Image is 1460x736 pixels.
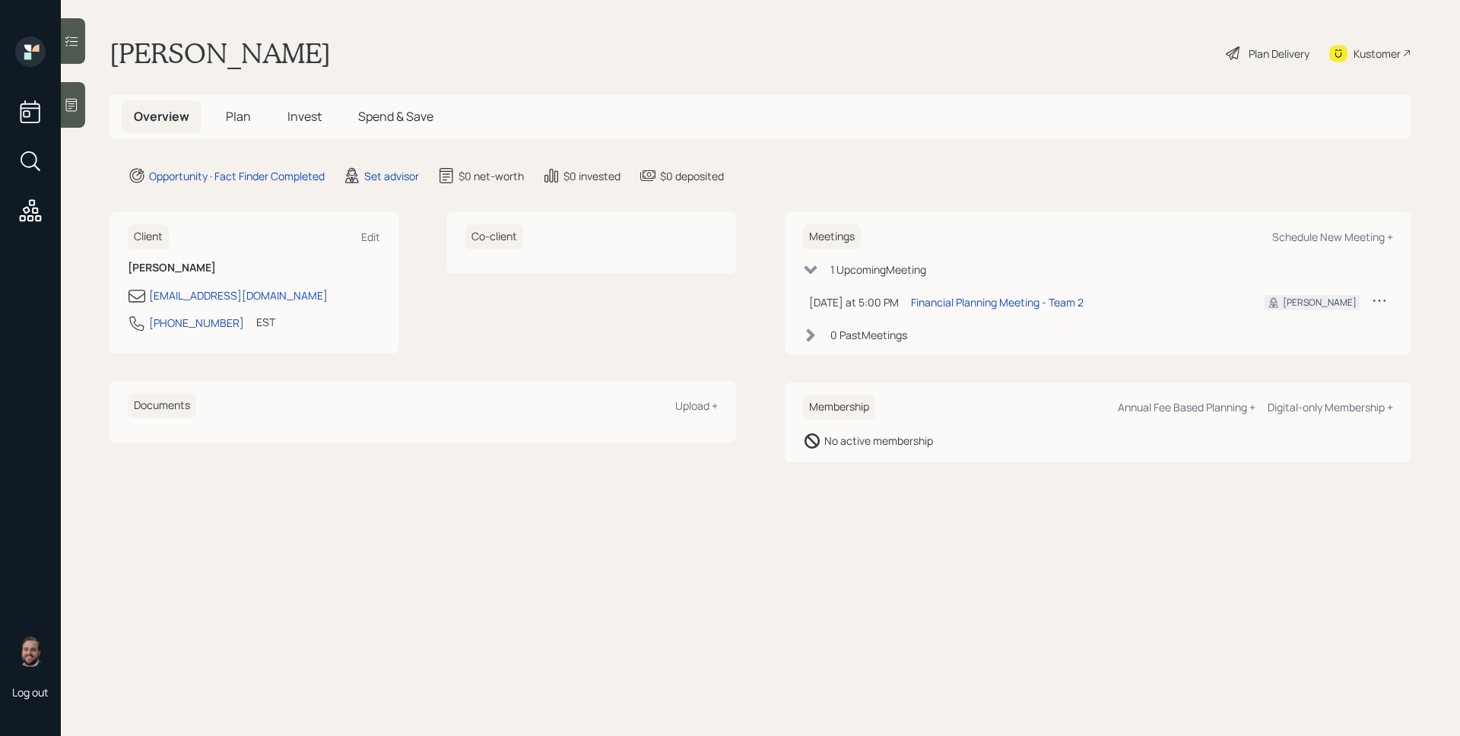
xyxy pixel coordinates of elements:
div: Log out [12,685,49,700]
span: Spend & Save [358,108,433,125]
span: Plan [226,108,251,125]
div: $0 net-worth [459,168,524,184]
span: Invest [287,108,322,125]
h6: Membership [803,395,875,420]
div: Digital-only Membership + [1268,400,1393,414]
div: [DATE] at 5:00 PM [809,294,899,310]
div: Edit [361,230,380,244]
div: [PHONE_NUMBER] [149,315,244,331]
div: Upload + [675,398,718,413]
div: Plan Delivery [1249,46,1309,62]
h6: Meetings [803,224,861,249]
h6: [PERSON_NAME] [128,262,380,274]
div: $0 deposited [660,168,724,184]
div: Annual Fee Based Planning + [1118,400,1255,414]
h1: [PERSON_NAME] [109,36,331,70]
div: Opportunity · Fact Finder Completed [149,168,325,184]
div: No active membership [824,433,933,449]
div: Financial Planning Meeting - Team 2 [911,294,1084,310]
div: Kustomer [1354,46,1401,62]
img: james-distasi-headshot.png [15,636,46,667]
div: 0 Past Meeting s [830,327,907,343]
div: $0 invested [563,168,620,184]
div: [PERSON_NAME] [1283,296,1357,309]
div: Schedule New Meeting + [1272,230,1393,244]
h6: Documents [128,393,196,418]
span: Overview [134,108,189,125]
div: EST [256,314,275,330]
div: [EMAIL_ADDRESS][DOMAIN_NAME] [149,287,328,303]
div: 1 Upcoming Meeting [830,262,926,278]
div: Set advisor [364,168,419,184]
h6: Client [128,224,169,249]
h6: Co-client [465,224,523,249]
